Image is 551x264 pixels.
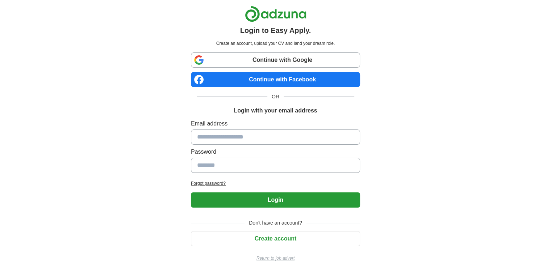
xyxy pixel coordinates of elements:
[191,52,360,68] a: Continue with Google
[240,25,311,36] h1: Login to Easy Apply.
[191,119,360,128] label: Email address
[191,231,360,246] button: Create account
[191,235,360,242] a: Create account
[191,180,360,187] a: Forgot password?
[267,93,284,101] span: OR
[192,40,359,47] p: Create an account, upload your CV and land your dream role.
[245,219,306,227] span: Don't have an account?
[191,192,360,208] button: Login
[191,72,360,87] a: Continue with Facebook
[191,255,360,261] a: Return to job advert
[191,148,360,156] label: Password
[245,6,306,22] img: Adzuna logo
[234,106,317,115] h1: Login with your email address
